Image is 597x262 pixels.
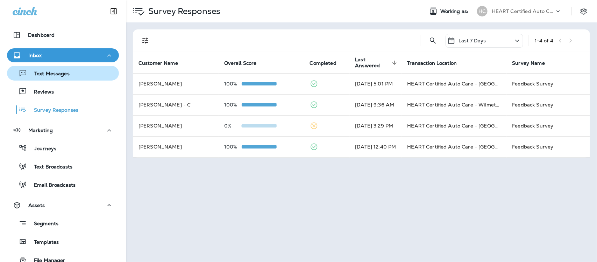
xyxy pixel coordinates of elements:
span: Last Answered [355,57,399,69]
p: Assets [28,202,45,208]
button: Text Messages [7,66,119,81]
td: HEART Certified Auto Care - [GEOGRAPHIC_DATA] [402,73,507,94]
button: Email Broadcasts [7,177,119,192]
td: Feedback Survey [507,73,590,94]
td: [DATE] 5:01 PM [350,73,402,94]
td: HEART Certified Auto Care - Wilmette [402,94,507,115]
button: Segments [7,216,119,231]
p: 100% [224,81,242,87]
span: Overall Score [224,60,266,66]
p: 100% [224,102,242,108]
td: Feedback Survey [507,136,590,157]
div: 1 - 4 of 4 [535,38,553,43]
button: Collapse Sidebar [104,4,123,18]
span: Survey Name [512,60,545,66]
span: Customer Name [138,60,187,66]
p: Dashboard [28,32,55,38]
button: Settings [577,5,590,18]
p: Journeys [27,146,56,152]
td: [DATE] 12:40 PM [350,136,402,157]
p: Last 7 Days [459,38,486,43]
p: HEART Certified Auto Care [492,8,555,14]
td: Feedback Survey [507,94,590,115]
p: Text Messages [27,71,70,77]
span: Working as: [440,8,470,14]
button: Dashboard [7,28,119,42]
p: 100% [224,144,242,150]
td: [DATE] 3:29 PM [350,115,402,136]
p: Marketing [28,127,53,133]
button: Search Survey Responses [426,34,440,48]
p: Inbox [28,53,42,58]
button: Survey Responses [7,102,119,117]
p: Templates [27,239,59,246]
td: [PERSON_NAME] [133,73,219,94]
button: Filters [138,34,152,48]
td: HEART Certified Auto Care - [GEOGRAPHIC_DATA] [402,115,507,136]
button: Assets [7,198,119,212]
span: Last Answered [355,57,390,69]
span: Completed [310,60,346,66]
p: Email Broadcasts [27,182,76,189]
button: Reviews [7,84,119,99]
button: Marketing [7,123,119,137]
p: Survey Responses [145,6,220,16]
td: [PERSON_NAME] - C [133,94,219,115]
button: Journeys [7,141,119,156]
p: Text Broadcasts [27,164,72,171]
p: Survey Responses [27,107,78,114]
button: Text Broadcasts [7,159,119,174]
p: Reviews [27,89,54,96]
td: Feedback Survey [507,115,590,136]
p: Segments [27,221,58,228]
td: [PERSON_NAME] [133,115,219,136]
span: Survey Name [512,60,554,66]
button: Templates [7,234,119,249]
p: 0% [224,123,242,129]
span: Completed [310,60,336,66]
td: HEART Certified Auto Care - [GEOGRAPHIC_DATA] [402,136,507,157]
span: Transaction Location [407,60,466,66]
td: [PERSON_NAME] [133,136,219,157]
td: [DATE] 9:36 AM [350,94,402,115]
button: Inbox [7,48,119,62]
span: Transaction Location [407,60,457,66]
span: Overall Score [224,60,257,66]
div: HC [477,6,488,16]
span: Customer Name [138,60,178,66]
